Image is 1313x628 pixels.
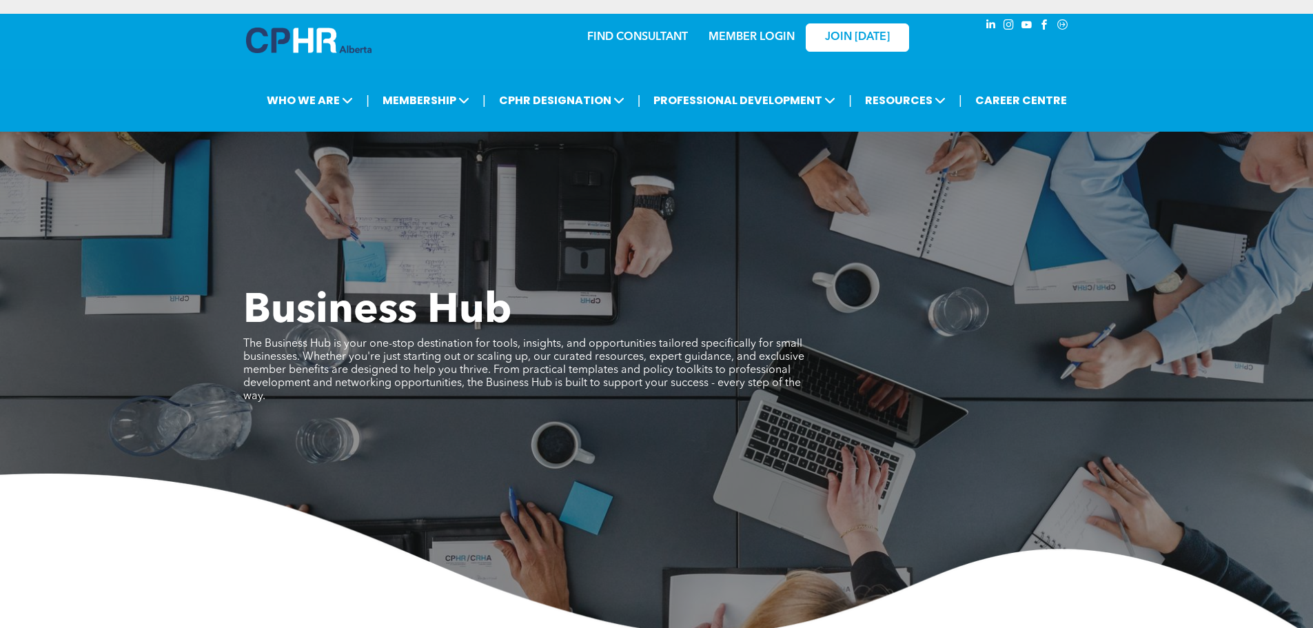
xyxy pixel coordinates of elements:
a: linkedin [984,17,999,36]
a: CAREER CENTRE [971,88,1071,113]
span: JOIN [DATE] [825,31,890,44]
span: The Business Hub is your one-stop destination for tools, insights, and opportunities tailored spe... [243,338,804,402]
span: CPHR DESIGNATION [495,88,629,113]
li: | [366,86,369,114]
span: WHO WE ARE [263,88,357,113]
img: A blue and white logo for cp alberta [246,28,371,53]
li: | [848,86,852,114]
span: Business Hub [243,291,512,332]
li: | [959,86,962,114]
span: MEMBERSHIP [378,88,474,113]
a: FIND CONSULTANT [587,32,688,43]
span: PROFESSIONAL DEVELOPMENT [649,88,839,113]
a: facebook [1037,17,1052,36]
li: | [482,86,486,114]
span: RESOURCES [861,88,950,113]
li: | [638,86,641,114]
a: Social network [1055,17,1070,36]
a: instagram [1001,17,1017,36]
a: MEMBER LOGIN [709,32,795,43]
a: youtube [1019,17,1035,36]
a: JOIN [DATE] [806,23,909,52]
